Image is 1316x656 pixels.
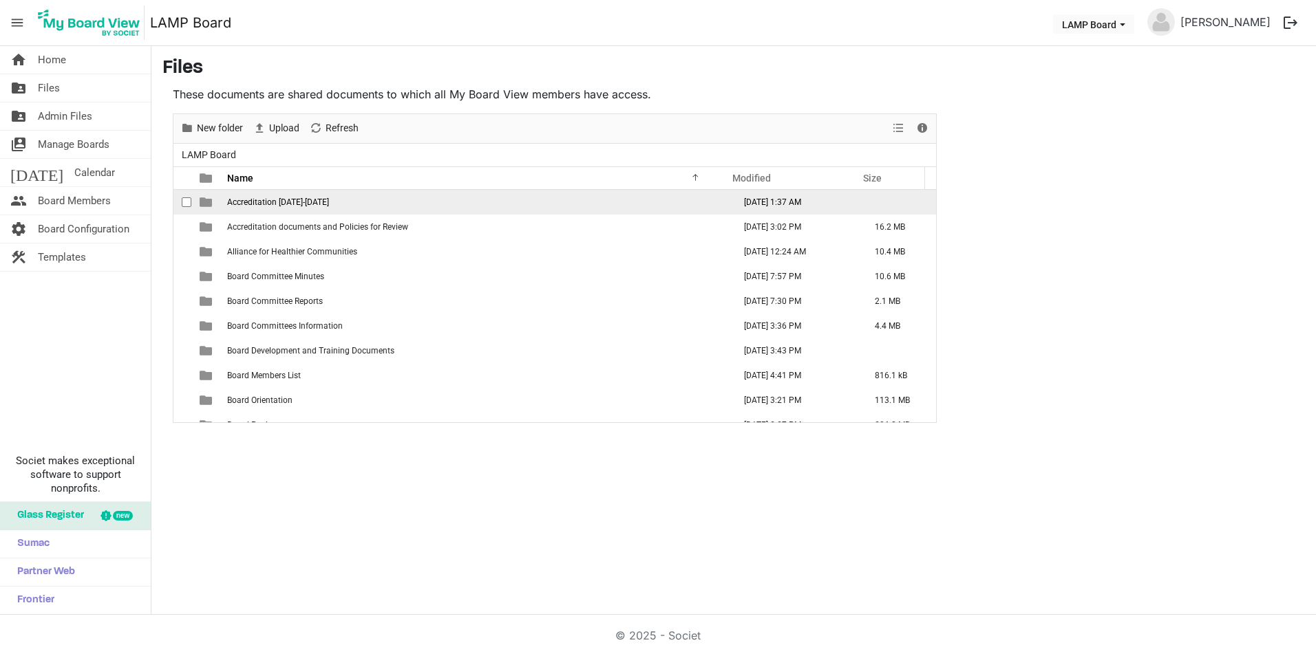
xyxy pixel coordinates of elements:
span: Board Committee Reports [227,296,323,306]
td: checkbox [173,289,191,314]
td: July 30, 2025 2:27 PM column header Modified [730,413,860,437]
td: December 06, 2022 3:02 PM column header Modified [730,215,860,239]
button: Refresh [307,120,361,137]
div: new [113,511,133,521]
td: Accreditation documents and Policies for Review is template cell column header Name [223,215,730,239]
td: is template cell column header type [191,338,223,363]
td: Board Committees Information is template cell column header Name [223,314,730,338]
img: no-profile-picture.svg [1147,8,1175,36]
td: checkbox [173,264,191,289]
td: 816.1 kB is template cell column header Size [860,363,936,388]
td: checkbox [173,388,191,413]
span: Sumac [10,530,50,558]
td: 10.6 MB is template cell column header Size [860,264,936,289]
td: is template cell column header type [191,239,223,264]
span: Glass Register [10,502,84,529]
span: folder_shared [10,102,27,130]
td: checkbox [173,239,191,264]
p: These documents are shared documents to which all My Board View members have access. [173,86,937,102]
td: October 11, 2024 3:21 PM column header Modified [730,388,860,413]
button: View dropdownbutton [890,120,906,137]
span: Manage Boards [38,131,109,158]
td: June 01, 2021 3:43 PM column header Modified [730,338,860,363]
td: August 31, 2025 1:37 AM column header Modified [730,190,860,215]
td: Board Members List is template cell column header Name [223,363,730,388]
td: 4.4 MB is template cell column header Size [860,314,936,338]
span: Alliance for Healthier Communities [227,247,357,256]
a: My Board View Logo [34,6,150,40]
a: LAMP Board [150,9,231,36]
td: checkbox [173,215,191,239]
button: Upload [251,120,302,137]
button: Details [913,120,932,137]
td: May 01, 2023 7:30 PM column header Modified [730,289,860,314]
button: New folder [178,120,246,137]
td: December 01, 2023 7:57 PM column header Modified [730,264,860,289]
a: [PERSON_NAME] [1175,8,1276,36]
a: © 2025 - Societ [615,628,701,642]
button: LAMP Board dropdownbutton [1053,14,1134,34]
h3: Files [162,57,1305,80]
button: logout [1276,8,1305,37]
span: Board Development and Training Documents [227,346,394,356]
span: Board Members List [227,371,301,380]
td: 113.1 MB is template cell column header Size [860,388,936,413]
td: checkbox [173,314,191,338]
span: Board Orientation [227,395,293,405]
span: [DATE] [10,159,63,186]
div: View [887,114,911,143]
span: Accreditation [DATE]-[DATE] [227,197,329,207]
span: settings [10,215,27,243]
td: October 28, 2024 4:41 PM column header Modified [730,363,860,388]
td: checkbox [173,190,191,215]
td: Board Committee Minutes is template cell column header Name [223,264,730,289]
td: 16.2 MB is template cell column header Size [860,215,936,239]
td: checkbox [173,338,191,363]
span: Board Members [38,187,111,215]
div: Details [911,114,934,143]
span: Files [38,74,60,102]
td: Board Orientation is template cell column header Name [223,388,730,413]
span: Home [38,46,66,74]
span: menu [4,10,30,36]
span: Partner Web [10,558,75,586]
span: Templates [38,243,86,271]
span: LAMP Board [179,146,239,164]
td: is template cell column header Size [860,338,936,363]
td: is template cell column header type [191,264,223,289]
td: 10.4 MB is template cell column header Size [860,239,936,264]
div: Upload [248,114,304,143]
td: is template cell column header type [191,289,223,314]
td: checkbox [173,413,191,437]
span: Frontier [10,587,54,614]
td: Board Development and Training Documents is template cell column header Name [223,338,730,363]
td: Board Committee Reports is template cell column header Name [223,289,730,314]
td: October 11, 2023 3:36 PM column header Modified [730,314,860,338]
td: is template cell column header type [191,314,223,338]
td: is template cell column header type [191,388,223,413]
span: Refresh [324,120,360,137]
span: New folder [195,120,244,137]
td: is template cell column header type [191,190,223,215]
td: Accreditation 2025-2026 is template cell column header Name [223,190,730,215]
span: Upload [268,120,301,137]
td: Board Packages is template cell column header Name [223,413,730,437]
span: Size [863,173,882,184]
span: Board Committees Information [227,321,343,331]
td: is template cell column header type [191,215,223,239]
span: Board Committee Minutes [227,272,324,281]
td: is template cell column header type [191,413,223,437]
span: Accreditation documents and Policies for Review [227,222,408,232]
td: checkbox [173,363,191,388]
span: Societ makes exceptional software to support nonprofits. [6,454,145,495]
span: switch_account [10,131,27,158]
img: My Board View Logo [34,6,145,40]
span: Calendar [74,159,115,186]
div: Refresh [304,114,363,143]
td: 206.8 MB is template cell column header Size [860,413,936,437]
span: Admin Files [38,102,92,130]
td: 2.1 MB is template cell column header Size [860,289,936,314]
span: folder_shared [10,74,27,102]
span: home [10,46,27,74]
span: construction [10,243,27,271]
